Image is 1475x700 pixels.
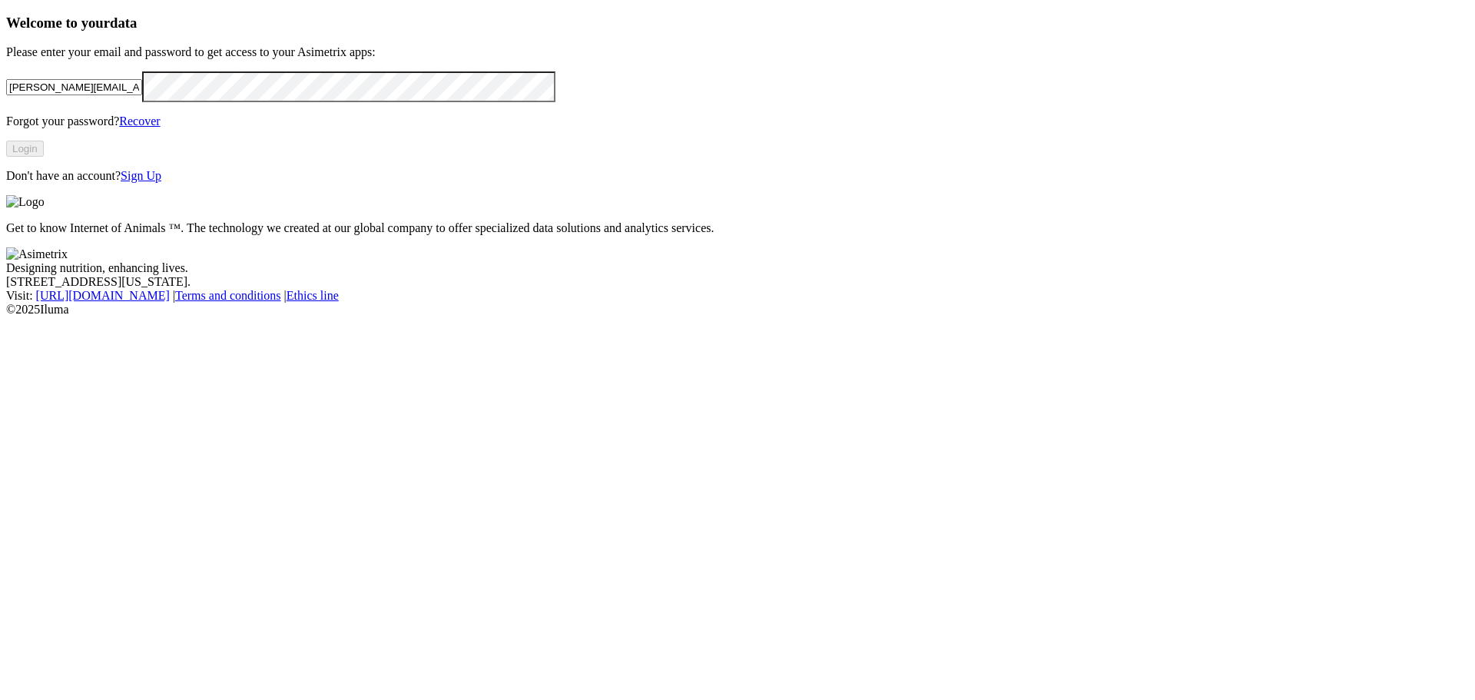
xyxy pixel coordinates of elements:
[6,79,142,95] input: Your email
[6,275,1469,289] div: [STREET_ADDRESS][US_STATE].
[6,247,68,261] img: Asimetrix
[6,289,1469,303] div: Visit : | |
[121,169,161,182] a: Sign Up
[6,195,45,209] img: Logo
[6,15,1469,32] h3: Welcome to your
[119,114,160,128] a: Recover
[175,289,281,302] a: Terms and conditions
[110,15,137,31] span: data
[6,303,1469,317] div: © 2025 Iluma
[6,45,1469,59] p: Please enter your email and password to get access to your Asimetrix apps:
[6,261,1469,275] div: Designing nutrition, enhancing lives.
[6,169,1469,183] p: Don't have an account?
[6,141,44,157] button: Login
[36,289,170,302] a: [URL][DOMAIN_NAME]
[287,289,339,302] a: Ethics line
[6,114,1469,128] p: Forgot your password?
[6,221,1469,235] p: Get to know Internet of Animals ™. The technology we created at our global company to offer speci...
